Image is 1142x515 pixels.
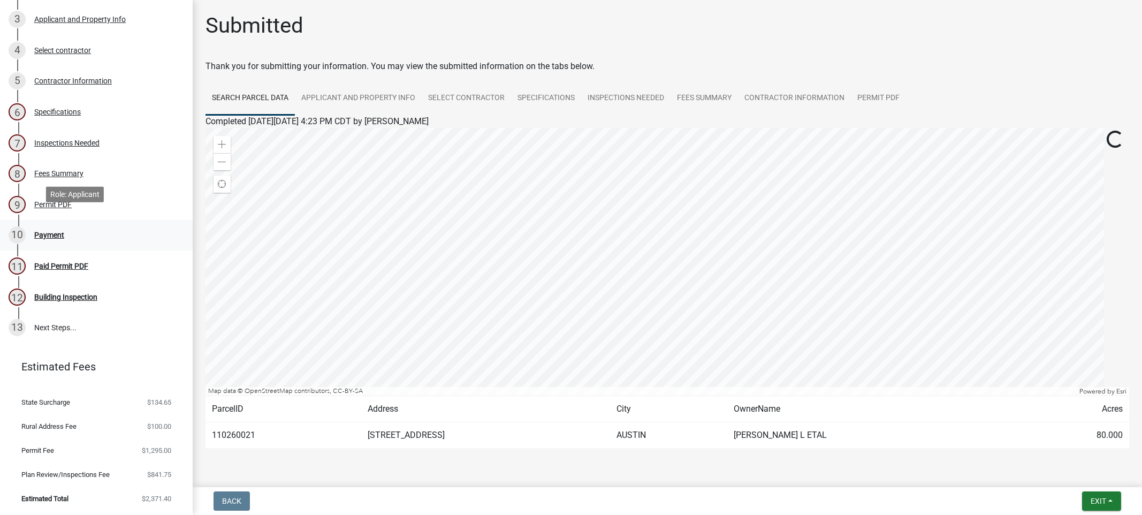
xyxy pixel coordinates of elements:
div: 13 [9,319,26,336]
div: Applicant and Property Info [34,16,126,23]
div: Paid Permit PDF [34,262,88,270]
a: Fees Summary [671,81,738,116]
a: Inspections Needed [581,81,671,116]
button: Back [214,491,250,511]
span: State Surcharge [21,399,70,406]
div: 11 [9,257,26,275]
div: Inspections Needed [34,139,100,147]
div: 7 [9,134,26,152]
span: $100.00 [147,423,171,430]
div: 4 [9,42,26,59]
a: Applicant and Property Info [295,81,422,116]
div: Fees Summary [34,170,83,177]
a: Select contractor [422,81,511,116]
span: Permit Fee [21,447,54,454]
div: Powered by [1077,387,1129,396]
a: Estimated Fees [9,356,176,377]
a: Contractor Information [738,81,851,116]
button: Exit [1082,491,1121,511]
div: Map data © OpenStreetMap contributors, CC-BY-SA [205,387,1077,396]
td: Address [361,396,610,422]
div: 12 [9,289,26,306]
div: Select contractor [34,47,91,54]
td: AUSTIN [610,422,727,449]
div: 5 [9,72,26,89]
div: Zoom in [214,136,231,153]
a: Search Parcel Data [205,81,295,116]
div: 10 [9,226,26,244]
a: Esri [1116,388,1126,395]
td: [STREET_ADDRESS] [361,422,610,449]
div: Payment [34,231,64,239]
div: 9 [9,196,26,213]
div: Permit PDF [34,201,72,208]
span: Back [222,497,241,505]
td: 110260021 [205,422,361,449]
span: $1,295.00 [142,447,171,454]
td: 80.000 [1021,422,1129,449]
div: 3 [9,11,26,28]
div: Specifications [34,108,81,116]
a: Specifications [511,81,581,116]
td: Acres [1021,396,1129,422]
span: $2,371.40 [142,495,171,502]
div: Thank you for submitting your information. You may view the submitted information on the tabs below. [205,60,1129,73]
span: Completed [DATE][DATE] 4:23 PM CDT by [PERSON_NAME] [205,116,429,126]
td: City [610,396,727,422]
div: Zoom out [214,153,231,170]
span: Rural Address Fee [21,423,77,430]
span: Plan Review/Inspections Fee [21,471,110,478]
div: 8 [9,165,26,182]
td: OwnerName [727,396,1021,422]
span: Exit [1091,497,1106,505]
div: Role: Applicant [46,186,104,202]
h1: Submitted [205,13,303,39]
span: Estimated Total [21,495,68,502]
td: [PERSON_NAME] L ETAL [727,422,1021,449]
div: Find my location [214,176,231,193]
span: $134.65 [147,399,171,406]
div: 6 [9,103,26,120]
div: Building Inspection [34,293,97,301]
a: Permit PDF [851,81,906,116]
div: Contractor Information [34,77,112,85]
span: $841.75 [147,471,171,478]
td: ParcelID [205,396,361,422]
